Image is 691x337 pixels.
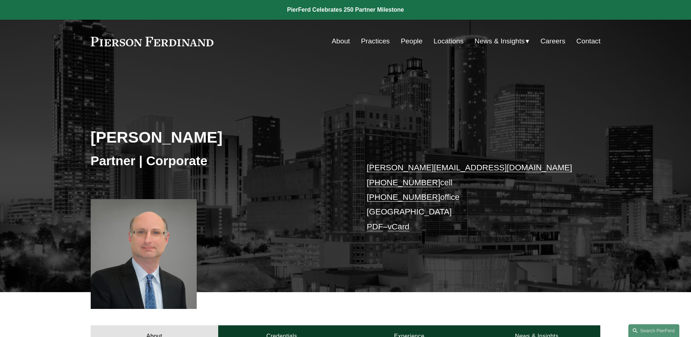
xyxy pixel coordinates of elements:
[433,34,463,48] a: Locations
[91,153,346,169] h3: Partner | Corporate
[541,34,565,48] a: Careers
[367,178,440,187] a: [PHONE_NUMBER]
[367,222,383,231] a: PDF
[367,163,572,172] a: [PERSON_NAME][EMAIL_ADDRESS][DOMAIN_NAME]
[332,34,350,48] a: About
[388,222,409,231] a: vCard
[475,35,525,48] span: News & Insights
[401,34,423,48] a: People
[367,160,579,234] p: cell office [GEOGRAPHIC_DATA] –
[91,128,346,147] h2: [PERSON_NAME]
[475,34,530,48] a: folder dropdown
[576,34,600,48] a: Contact
[628,324,679,337] a: Search this site
[361,34,390,48] a: Practices
[367,193,440,202] a: [PHONE_NUMBER]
